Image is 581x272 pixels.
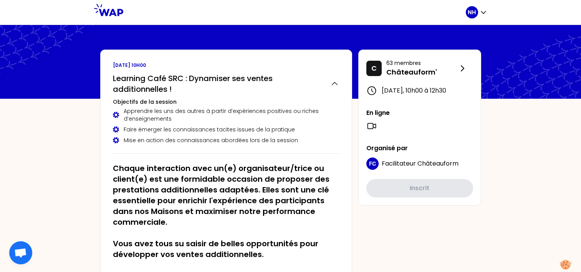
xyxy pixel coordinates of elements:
[386,67,458,78] p: Châteauform'
[113,136,339,144] div: Mise en action des connaissances abordées lors de la session
[468,8,476,16] p: NH
[366,85,473,96] div: [DATE] , 10h00 à 12h30
[386,59,458,67] p: 63 membres
[113,62,339,68] p: [DATE] 10h00
[382,159,459,168] span: Facilitateur Châteauform
[9,241,32,264] div: Ouvrir le chat
[369,160,376,168] p: FC
[113,107,339,123] div: Apprendre les uns des autres à partir d’expériences positives ou riches d’enseignements
[113,73,339,95] button: Learning Café SRC : Dynamiser ses ventes additionnelles !
[466,6,487,18] button: NH
[113,98,339,106] h3: Objectifs de la session
[366,108,473,118] p: En ligne
[366,179,473,197] button: Inscrit
[371,63,377,74] p: C
[113,126,339,133] div: Faire émerger les connaissances tacites issues de la pratique
[366,144,473,153] p: Organisé par
[113,73,324,95] h2: Learning Café SRC : Dynamiser ses ventes additionnelles !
